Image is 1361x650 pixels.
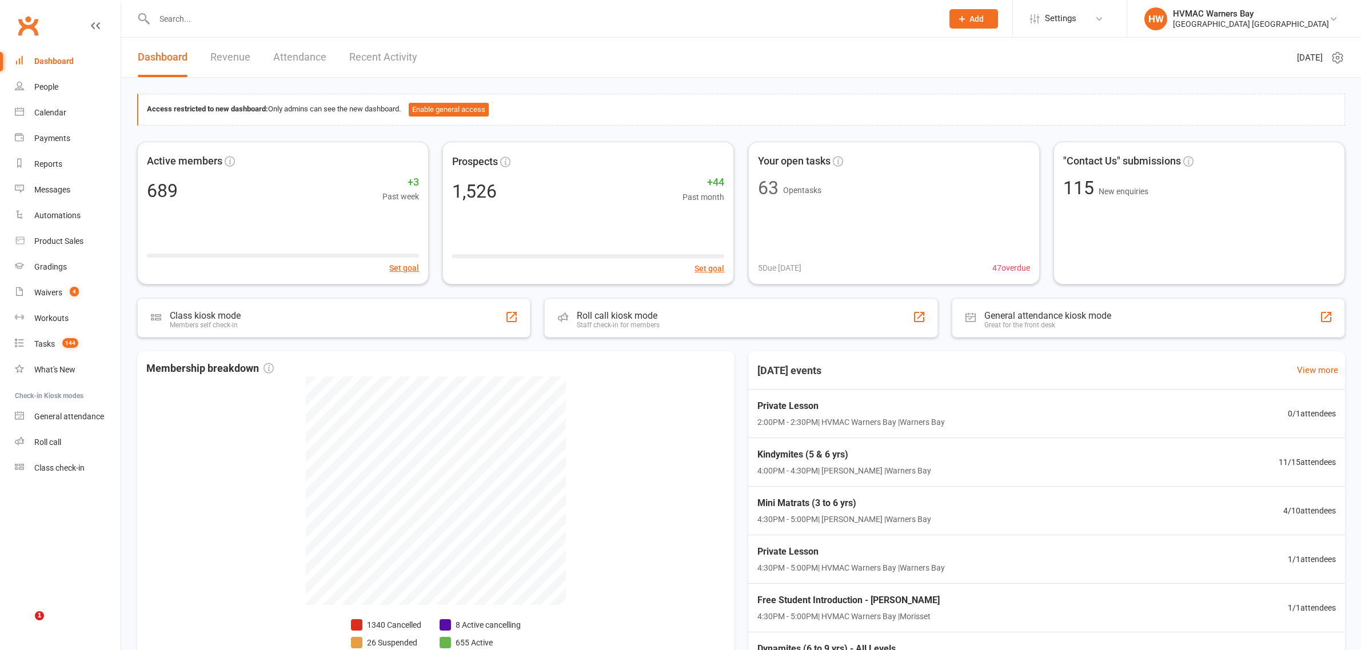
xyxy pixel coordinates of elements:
button: Enable general access [409,103,489,117]
div: Dashboard [34,57,74,66]
span: Private Lesson [757,544,945,559]
div: Members self check-in [170,321,241,329]
a: Dashboard [138,38,187,77]
div: Class kiosk mode [170,310,241,321]
strong: Access restricted to new dashboard: [147,105,268,113]
span: Add [969,14,984,23]
span: Mini Matrats (3 to 6 yrs) [757,496,931,511]
a: Class kiosk mode [15,455,121,481]
div: What's New [34,365,75,374]
div: Only admins can see the new dashboard. [147,103,1336,117]
span: Prospects [452,153,498,170]
span: 4:30PM - 5:00PM | HVMAC Warners Bay | Warners Bay [757,561,945,574]
span: 4:30PM - 5:00PM | HVMAC Warners Bay | Morisset [757,610,940,623]
a: Roll call [15,430,121,455]
a: Payments [15,126,121,151]
button: Set goal [695,262,725,274]
div: 689 [147,182,178,200]
span: +3 [382,174,419,191]
div: Payments [34,134,70,143]
a: Attendance [273,38,326,77]
span: [DATE] [1297,51,1323,65]
span: 4 [70,287,79,296]
a: Reports [15,151,121,177]
h3: [DATE] events [748,360,831,381]
span: Membership breakdown [146,360,274,377]
input: Search... [151,11,935,27]
span: Active members [147,153,222,170]
span: Free Student Introduction - [PERSON_NAME] [757,593,940,608]
div: Waivers [34,288,62,297]
span: 5 Due [DATE] [758,262,801,274]
a: People [15,74,121,100]
span: 4:00PM - 4:30PM | [PERSON_NAME] | Warners Bay [757,464,931,477]
div: HW [1144,7,1167,30]
li: 1340 Cancelled [351,619,421,631]
a: Gradings [15,254,121,280]
span: 115 [1063,177,1099,199]
div: Messages [34,185,70,194]
span: New enquiries [1099,187,1148,196]
div: Workouts [34,314,69,323]
a: Tasks 144 [15,331,121,357]
a: Calendar [15,100,121,126]
span: 11 / 15 attendees [1279,456,1336,468]
span: 1 [35,611,44,620]
span: Settings [1045,6,1076,31]
span: Your open tasks [758,153,831,170]
span: 0 / 1 attendees [1288,407,1336,420]
a: Dashboard [15,49,121,74]
div: General attendance kiosk mode [984,310,1111,321]
span: 2:00PM - 2:30PM | HVMAC Warners Bay | Warners Bay [757,416,945,428]
span: +44 [683,174,725,190]
span: 4 / 10 attendees [1283,504,1336,517]
div: Great for the front desk [984,321,1111,329]
a: Automations [15,203,121,228]
li: 655 Active [440,636,521,649]
span: 1 / 1 attendees [1288,553,1336,565]
div: Calendar [34,108,66,117]
button: Add [949,9,998,29]
div: [GEOGRAPHIC_DATA] [GEOGRAPHIC_DATA] [1173,19,1329,29]
a: Waivers 4 [15,280,121,306]
span: Past week [382,190,419,203]
div: Product Sales [34,236,83,246]
span: "Contact Us" submissions [1063,153,1181,170]
span: 4:30PM - 5:00PM | [PERSON_NAME] | Warners Bay [757,513,931,525]
div: Roll call [34,438,61,447]
a: Workouts [15,306,121,331]
div: Gradings [34,262,67,271]
span: 144 [62,338,78,348]
span: Kindymites (5 & 6 yrs) [757,447,931,462]
span: Open tasks [783,186,821,195]
span: 47 overdue [992,262,1030,274]
li: 26 Suspended [351,636,421,649]
a: Messages [15,177,121,203]
button: Set goal [389,262,419,274]
div: General attendance [34,412,104,421]
a: View more [1297,363,1338,377]
div: Staff check-in for members [577,321,660,329]
div: Tasks [34,339,55,348]
li: 8 Active cancelling [440,619,521,631]
div: Automations [34,211,81,220]
div: People [34,82,58,91]
a: Recent Activity [349,38,417,77]
div: Class check-in [34,463,85,472]
span: Past month [683,190,725,203]
a: Product Sales [15,228,121,254]
a: What's New [15,357,121,383]
a: Clubworx [14,11,42,40]
div: 1,526 [452,182,497,200]
div: Reports [34,159,62,168]
span: 1 / 1 attendees [1288,601,1336,614]
div: HVMAC Warners Bay [1173,9,1329,19]
div: 63 [758,179,779,197]
div: Roll call kiosk mode [577,310,660,321]
a: Revenue [210,38,250,77]
iframe: Intercom live chat [11,611,39,639]
span: Private Lesson [757,399,945,414]
a: General attendance kiosk mode [15,404,121,430]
